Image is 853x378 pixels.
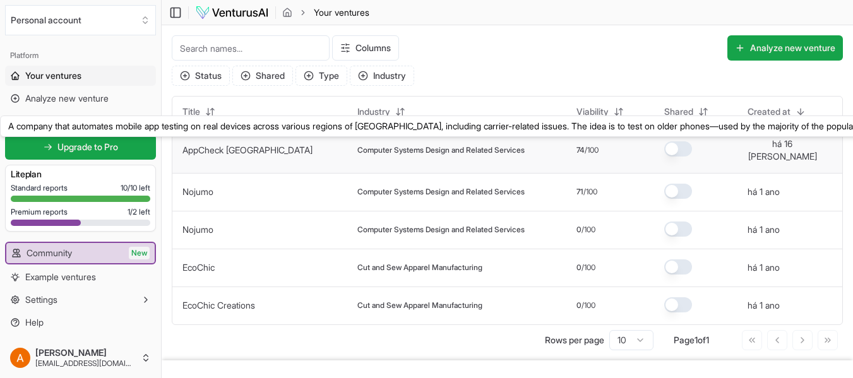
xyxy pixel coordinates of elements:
[748,105,790,118] span: Created at
[576,187,583,197] span: 71
[357,187,525,197] span: Computer Systems Design and Related Services
[576,145,585,155] span: 74
[576,225,582,235] span: 0
[5,312,156,333] a: Help
[582,225,595,235] span: /100
[182,144,313,157] button: AppCheck [GEOGRAPHIC_DATA]
[6,243,155,263] a: CommunityNew
[11,183,68,193] span: Standard reports
[27,247,72,259] span: Community
[748,186,780,198] button: há 1 ano
[5,66,156,86] a: Your ventures
[674,334,695,345] span: Page
[11,207,68,217] span: Premium reports
[5,88,156,109] a: Analyze new venture
[25,92,109,105] span: Analyze new venture
[129,247,150,259] span: New
[11,168,150,180] h3: Lite plan
[698,334,706,345] span: of
[295,66,347,86] button: Type
[5,290,156,310] button: Settings
[357,145,525,155] span: Computer Systems Design and Related Services
[357,225,525,235] span: Computer Systems Design and Related Services
[121,183,150,193] span: 10 / 10 left
[748,223,780,236] button: há 1 ano
[706,334,709,345] span: 1
[195,5,269,20] img: logo
[576,105,609,118] span: Viability
[357,300,482,310] span: Cut and Sew Apparel Manufacturing
[175,102,223,122] button: Title
[585,145,599,155] span: /100
[545,334,604,346] p: Rows per page
[569,102,631,122] button: Viability
[182,105,200,118] span: Title
[576,263,582,273] span: 0
[25,69,81,82] span: Your ventures
[740,102,813,122] button: Created at
[5,45,156,66] div: Platform
[576,300,582,310] span: 0
[172,66,230,86] button: Status
[350,66,414,86] button: Industry
[582,300,595,310] span: /100
[5,5,156,35] button: Select an organization
[695,334,698,345] span: 1
[357,263,482,273] span: Cut and Sew Apparel Manufacturing
[282,6,369,19] nav: breadcrumb
[35,347,136,358] span: [PERSON_NAME]
[232,66,293,86] button: Shared
[25,316,44,329] span: Help
[314,6,369,19] span: Your ventures
[182,186,213,197] a: Nojumo
[182,224,213,235] a: Nojumo
[35,358,136,369] span: [EMAIL_ADDRESS][DOMAIN_NAME]
[350,102,413,122] button: Industry
[182,186,213,198] button: Nojumo
[10,348,30,368] img: ACg8ocLo2YqbDyXwm31vU8l9U9iwBTV5Gdb82VirKzt35Ha_vjr6Qg=s96-c
[727,35,843,61] button: Analyze new venture
[182,299,255,312] button: EcoChic Creations
[357,105,390,118] span: Industry
[25,293,57,306] span: Settings
[128,207,150,217] span: 1 / 2 left
[5,134,156,160] a: Upgrade to Pro
[5,343,156,373] button: [PERSON_NAME][EMAIL_ADDRESS][DOMAIN_NAME]
[657,102,716,122] button: Shared
[748,261,780,274] button: há 1 ano
[57,141,118,153] span: Upgrade to Pro
[582,263,595,273] span: /100
[332,35,399,61] button: Columns
[583,187,597,197] span: /100
[182,223,213,236] button: Nojumo
[25,271,96,283] span: Example ventures
[748,138,817,163] button: há 16 [PERSON_NAME]
[172,35,330,61] input: Search names...
[5,267,156,287] a: Example ventures
[182,262,215,273] a: EcoChic
[182,145,313,155] a: AppCheck [GEOGRAPHIC_DATA]
[748,299,780,312] button: há 1 ano
[182,261,215,274] button: EcoChic
[182,300,255,310] a: EcoChic Creations
[664,105,693,118] span: Shared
